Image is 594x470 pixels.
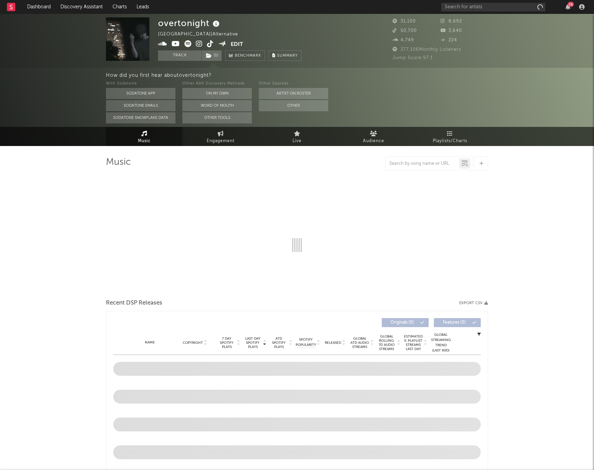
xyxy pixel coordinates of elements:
span: Audience [363,137,384,145]
div: overtonight [158,17,221,29]
span: Engagement [207,137,234,145]
span: Recent DSP Releases [106,299,162,307]
button: On My Own [182,88,252,99]
button: Other Tools [182,112,252,123]
a: Playlists/Charts [412,127,488,146]
button: Originals(0) [382,318,429,327]
div: 26 [568,2,574,7]
button: 26 [566,4,570,10]
span: Jump Score: 97.1 [393,56,433,60]
span: Released [325,341,341,345]
button: Track [158,50,201,61]
span: Live [292,137,302,145]
span: Playlists/Charts [433,137,467,145]
span: Estimated % Playlist Streams Last Day [404,334,423,351]
span: Benchmark [235,52,261,60]
div: [GEOGRAPHIC_DATA] | Alternative [158,30,246,39]
div: How did you first hear about overtonight ? [106,71,594,80]
span: 4,749 [393,38,414,42]
button: Sodatone App [106,88,175,99]
span: 50,700 [393,29,417,33]
a: Music [106,127,182,146]
button: Export CSV [459,301,488,305]
span: ( 1 ) [201,50,222,61]
button: Summary [269,50,302,61]
div: Other A&R Discovery Methods [182,80,252,88]
span: 7 Day Spotify Plays [217,337,236,349]
button: Sodatone Snowflake Data [106,112,175,123]
span: Summary [277,54,298,58]
div: With Sodatone [106,80,175,88]
button: Sodatone Emails [106,100,175,111]
span: Last Day Spotify Plays [244,337,262,349]
span: 31,100 [393,19,416,24]
button: (1) [202,50,222,61]
span: ATD Spotify Plays [270,337,288,349]
span: 3,640 [440,29,462,33]
span: 8,692 [440,19,462,24]
a: Audience [335,127,412,146]
span: Originals ( 0 ) [386,321,418,325]
span: Copyright [183,341,203,345]
span: Features ( 0 ) [438,321,470,325]
button: Artist on Roster [259,88,328,99]
div: Name [127,340,173,345]
a: Engagement [182,127,259,146]
div: Global Streaming Trend (Last 60D) [430,332,451,353]
input: Search for artists [441,3,545,11]
span: Global Rolling 7D Audio Streams [377,334,396,351]
a: Benchmark [225,50,265,61]
button: Edit [231,40,243,49]
span: Global ATD Audio Streams [350,337,369,349]
div: Other Sources [259,80,328,88]
button: Features(0) [434,318,481,327]
button: Other [259,100,328,111]
a: Live [259,127,335,146]
input: Search by song name or URL [386,161,459,167]
span: Spotify Popularity [296,337,316,348]
span: 224 [440,38,457,42]
span: 377,106 Monthly Listeners [393,47,461,52]
span: Music [138,137,151,145]
button: Word Of Mouth [182,100,252,111]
